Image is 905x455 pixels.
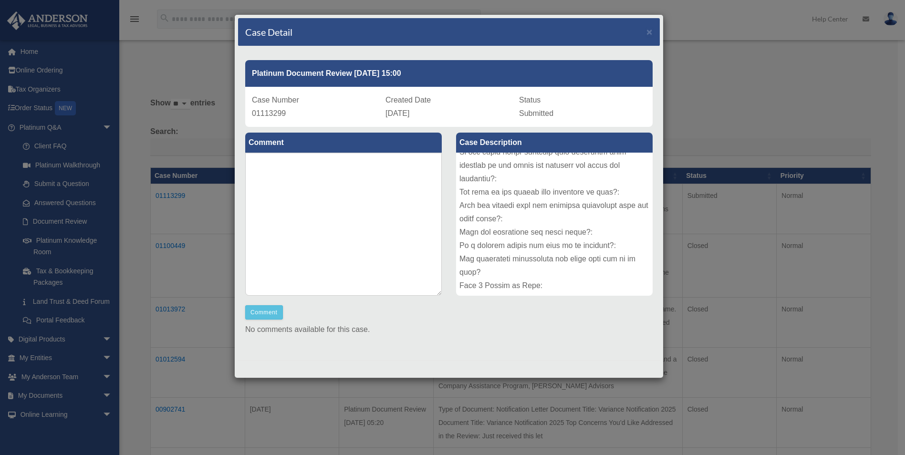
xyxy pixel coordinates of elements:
span: Created Date [385,96,431,104]
span: × [646,26,653,37]
div: Platinum Document Review [DATE] 15:00 [245,60,653,87]
span: Status [519,96,541,104]
button: Close [646,27,653,37]
p: No comments available for this case. [245,323,653,336]
h4: Case Detail [245,25,292,39]
span: Case Number [252,96,299,104]
label: Comment [245,133,442,153]
span: [DATE] [385,109,409,117]
button: Comment [245,305,283,320]
div: Lore ip Dolorsit: Ametconsec Adipisci Elits: DOE Tempo Incididunt Utlaboree Dolorema Aliqu: ENI A... [456,153,653,296]
span: Submitted [519,109,553,117]
span: 01113299 [252,109,286,117]
label: Case Description [456,133,653,153]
